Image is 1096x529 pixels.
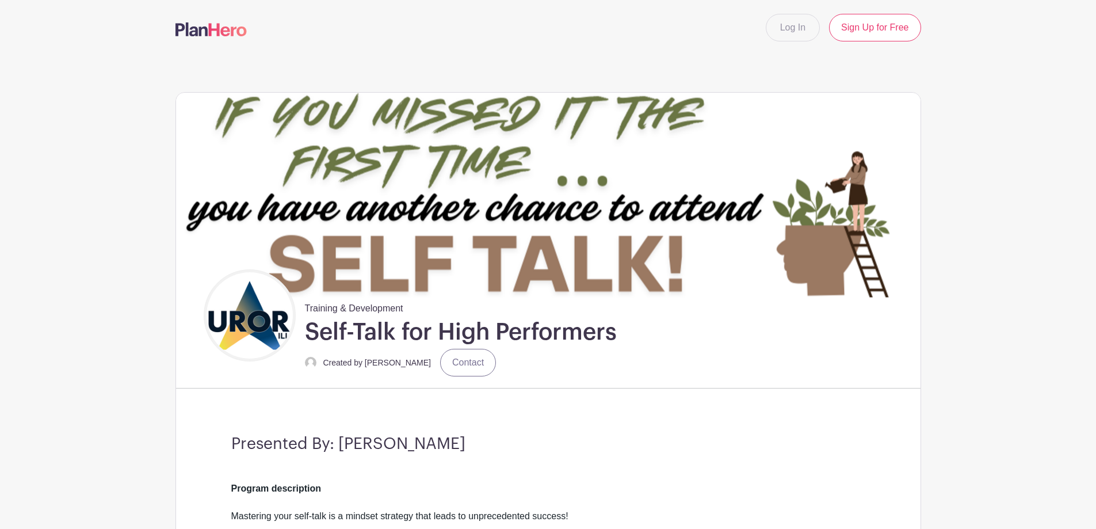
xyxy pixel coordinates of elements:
[766,14,820,41] a: Log In
[175,22,247,36] img: logo-507f7623f17ff9eddc593b1ce0a138ce2505c220e1c5a4e2b4648c50719b7d32.svg
[305,297,403,315] span: Training & Development
[440,349,496,376] a: Contact
[231,484,321,493] strong: Program description
[323,358,431,367] small: Created by [PERSON_NAME]
[176,93,921,297] img: Self-Talk%20for%20High%20Performers%20.png
[207,272,293,359] img: 2023_COA_Horiz_Logo_PMS_BlueText-01.png
[305,357,316,368] img: default-ce2991bfa6775e67f084385cd625a349d9dcbb7a52a09fb2fda1e96e2d18dcdb.png
[829,14,921,41] a: Sign Up for Free
[305,318,617,347] h1: Self-Talk for High Performers
[231,435,865,454] h3: Presented By: [PERSON_NAME]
